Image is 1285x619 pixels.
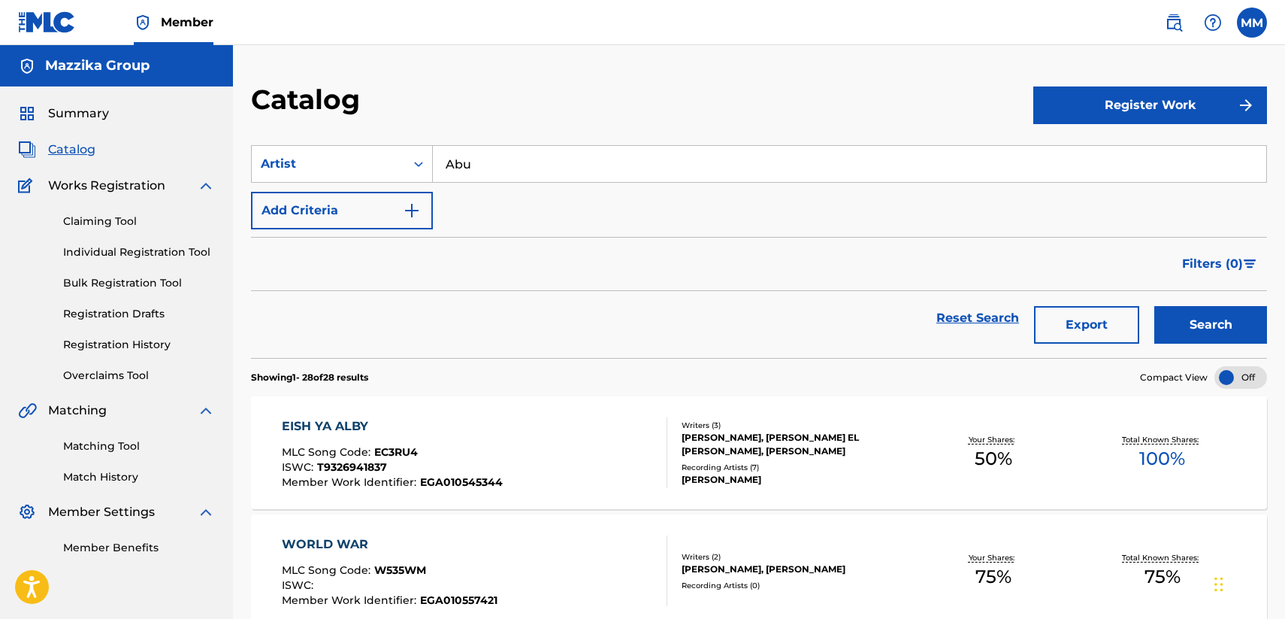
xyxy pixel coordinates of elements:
[1033,86,1267,124] button: Register Work
[682,580,909,591] div: Recording Artists ( 0 )
[929,302,1026,335] a: Reset Search
[1243,398,1285,519] iframe: Resource Center
[18,141,36,159] img: Catalog
[251,192,433,229] button: Add Criteria
[682,462,909,473] div: Recording Artists ( 7 )
[251,396,1267,509] a: EISH YA ALBYMLC Song Code:EC3RU4ISWC:T9326941837Member Work Identifier:EGA010545344Writers (3)[PE...
[1154,306,1267,344] button: Search
[63,469,215,485] a: Match History
[317,460,387,474] span: T9326941837
[420,593,497,607] span: EGA010557421
[63,337,215,353] a: Registration History
[251,145,1267,358] form: Search Form
[282,475,420,489] span: Member Work Identifier :
[63,214,215,229] a: Claiming Tool
[63,244,215,260] a: Individual Registration Tool
[48,177,165,195] span: Works Registration
[48,402,107,420] span: Matching
[975,445,1012,472] span: 50 %
[1139,445,1185,472] span: 100 %
[682,420,909,431] div: Writers ( 3 )
[197,402,215,420] img: expand
[1244,259,1256,269] img: filter
[282,536,497,554] div: WORLD WAR
[282,578,317,592] span: ISWC :
[1198,8,1228,38] div: Help
[374,445,418,459] span: EC3RU4
[63,368,215,384] a: Overclaims Tool
[63,438,215,454] a: Matching Tool
[1210,547,1285,619] iframe: Chat Widget
[197,503,215,521] img: expand
[969,434,1018,445] p: Your Shares:
[48,105,109,123] span: Summary
[374,563,426,577] span: W535WM
[282,417,503,435] div: EISH YA ALBY
[282,593,420,607] span: Member Work Identifier :
[1237,96,1255,114] img: f7272a7cc735f4ea7f67.svg
[682,473,909,487] div: [PERSON_NAME]
[18,141,95,159] a: CatalogCatalog
[1214,562,1223,607] div: Drag
[420,475,503,489] span: EGA010545344
[18,402,37,420] img: Matching
[197,177,215,195] img: expand
[1173,245,1267,283] button: Filters (0)
[18,177,38,195] img: Works Registration
[251,83,367,117] h2: Catalog
[251,371,368,384] p: Showing 1 - 28 of 28 results
[18,11,76,33] img: MLC Logo
[18,57,36,75] img: Accounts
[1159,8,1189,38] a: Public Search
[1122,552,1202,563] p: Total Known Shares:
[403,202,421,220] img: 9d2ae6d4665cec9f34b9.svg
[18,105,109,123] a: SummarySummary
[1144,563,1181,590] span: 75 %
[161,14,213,31] span: Member
[682,563,909,576] div: [PERSON_NAME], [PERSON_NAME]
[18,105,36,123] img: Summary
[45,57,150,74] h5: Mazzika Group
[682,431,909,458] div: [PERSON_NAME], [PERSON_NAME] EL [PERSON_NAME], [PERSON_NAME]
[18,503,36,521] img: Member Settings
[134,14,152,32] img: Top Rightsholder
[969,552,1018,563] p: Your Shares:
[48,503,155,521] span: Member Settings
[63,275,215,291] a: Bulk Registration Tool
[975,563,1011,590] span: 75 %
[1182,255,1243,273] span: Filters ( 0 )
[261,155,396,173] div: Artist
[63,306,215,322] a: Registration Drafts
[1034,306,1139,344] button: Export
[282,563,374,577] span: MLC Song Code :
[1122,434,1202,445] p: Total Known Shares:
[48,141,95,159] span: Catalog
[63,540,215,556] a: Member Benefits
[1165,14,1183,32] img: search
[1140,371,1208,384] span: Compact View
[682,551,909,563] div: Writers ( 2 )
[282,460,317,474] span: ISWC :
[282,445,374,459] span: MLC Song Code :
[1204,14,1222,32] img: help
[1237,8,1267,38] div: User Menu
